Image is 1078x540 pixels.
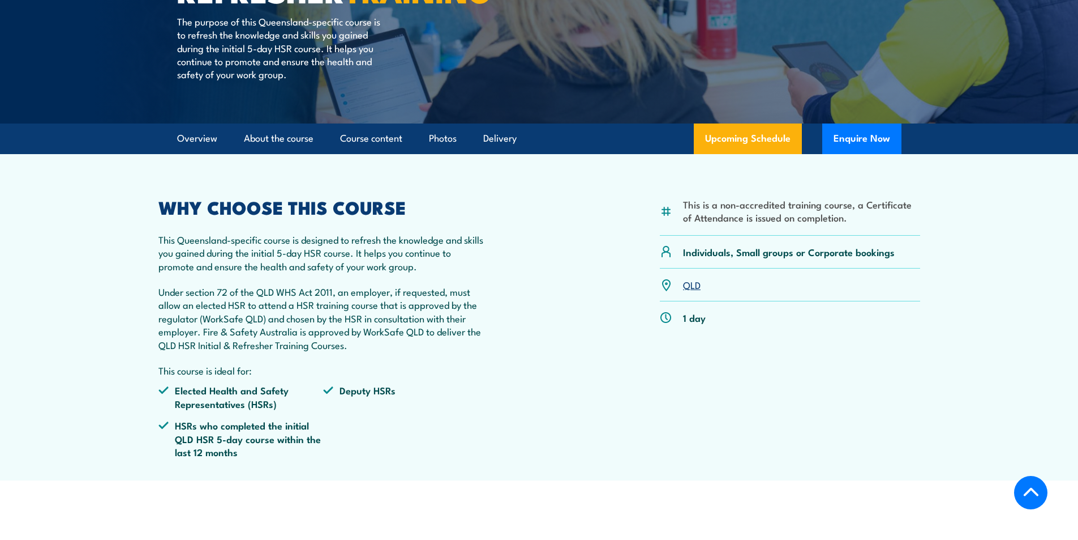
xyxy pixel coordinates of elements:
[158,199,489,215] h2: WHY CHOOSE THIS COURSE
[158,285,489,351] p: Under section 72 of the QLD WHS Act 2011, an employer, if requested, must allow an elected HSR to...
[158,384,324,410] li: Elected Health and Safety Representatives (HSRs)
[683,198,920,224] li: This is a non-accredited training course, a Certificate of Attendance is issued on completion.
[683,311,706,324] p: 1 day
[158,233,489,273] p: This Queensland-specific course is designed to refresh the knowledge and skills you gained during...
[244,124,313,154] a: About the course
[683,245,895,258] p: Individuals, Small groups or Corporate bookings
[177,124,217,154] a: Overview
[694,124,802,154] a: Upcoming Schedule
[323,384,488,410] li: Deputy HSRs
[429,124,457,154] a: Photos
[683,278,701,291] a: QLD
[158,419,324,458] li: HSRs who completed the initial QLD HSR 5-day course within the last 12 months
[177,15,384,81] p: The purpose of this Queensland-specific course is to refresh the knowledge and skills you gained ...
[483,124,517,154] a: Delivery
[340,124,402,154] a: Course content
[822,124,901,154] button: Enquire Now
[158,364,489,377] p: This course is ideal for:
